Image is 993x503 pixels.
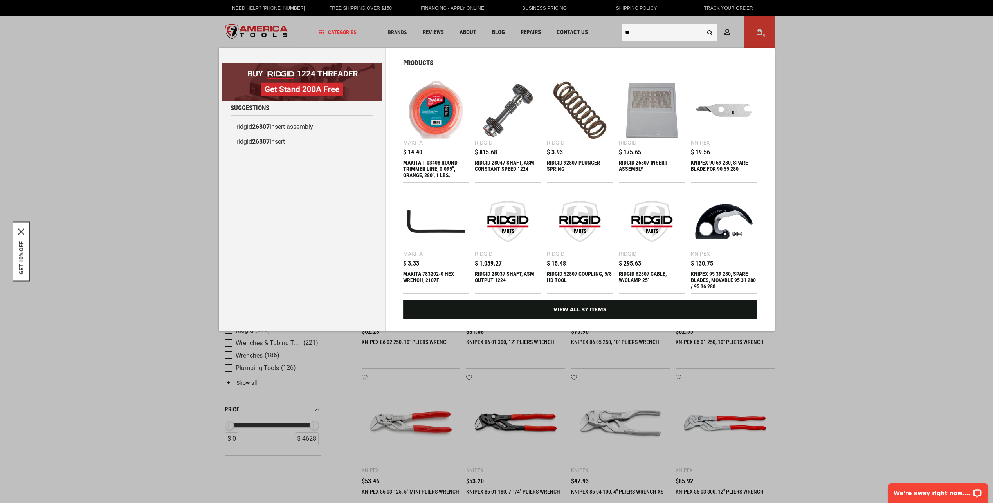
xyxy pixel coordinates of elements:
[623,192,681,251] img: RIDGID 62807 CABLE, W/CLAMP 25'
[691,261,713,267] span: $ 130.75
[18,241,24,275] button: GET 10% OFF
[403,271,469,289] div: MAKITA 783202-0 HEX WRENCH, 2107F
[691,251,710,257] div: Knipex
[479,192,537,251] img: RIDGID 28037 SHAFT, ASM OUTPUT 1224
[403,149,422,156] span: $ 14.40
[403,77,469,182] a: MAKITA T-03408 ROUND TRIMMER LINE, 0.095”, ORANGE, 280’, 1 LBS. Makita $ 14.40 MAKITA T-03408 ROU...
[619,149,641,156] span: $ 175.65
[691,149,710,156] span: $ 19.56
[403,159,469,178] div: MAKITA T-03408 ROUND TRIMMER LINE, 0.095”, ORANGE, 280’, 1 LBS.
[475,261,502,267] span: $ 1,039.27
[388,29,407,35] span: Brands
[619,140,636,145] div: Ridgid
[691,77,757,182] a: KNIPEX 90 59 280, SPARE BLADE FOR 90 55 280 Knipex $ 19.56 KNIPEX 90 59 280, SPARE BLADE FOR 90 5...
[475,159,541,178] div: RIDGID 28047 SHAFT, ASM CONSTANT SPEED 1224
[691,188,757,293] a: KNIPEX 95 39 280, SPARE BLADES, MOVABLE 95 31 280 / 95 36 280 Knipex $ 130.75 KNIPEX 95 39 280, S...
[479,81,537,139] img: RIDGID 28047 SHAFT, ASM CONSTANT SPEED 1224
[547,188,613,293] a: RIDGID 52807 COUPLING, 5/8 HD TOOL Ridgid $ 15.48 RIDGID 52807 COUPLING, 5/8 HD TOOL
[222,63,382,69] a: BOGO: Buy RIDGID® 1224 Threader, Get Stand 200A Free!
[547,140,564,145] div: Ridgid
[403,251,423,257] div: Makita
[252,123,270,130] b: 26807
[691,271,757,289] div: KNIPEX 95 39 280, SPARE BLADES, MOVABLE 95 31 280 / 95 36 280
[883,478,993,503] iframe: LiveChat chat widget
[475,77,541,182] a: RIDGID 28047 SHAFT, ASM CONSTANT SPEED 1224 Ridgid $ 815.68 RIDGID 28047 SHAFT, ASM CONSTANT SPEE...
[475,188,541,293] a: RIDGID 28037 SHAFT, ASM OUTPUT 1224 Ridgid $ 1,039.27 RIDGID 28037 SHAFT, ASM OUTPUT 1224
[18,229,24,235] svg: close icon
[691,159,757,178] div: KNIPEX 90 59 280, SPARE BLADE FOR 90 55 280
[703,25,717,40] button: Search
[407,192,465,251] img: MAKITA 783202-0 HEX WRENCH, 2107F
[407,81,465,139] img: MAKITA T-03408 ROUND TRIMMER LINE, 0.095”, ORANGE, 280’, 1 LBS.
[619,77,685,182] a: RIDGID 26807 INSERT ASSEMBLY Ridgid $ 175.65 RIDGID 26807 INSERT ASSEMBLY
[547,251,564,257] div: Ridgid
[547,77,613,182] a: RIDGID 92807 PLUNGER SPRING Ridgid $ 3.93 RIDGID 92807 PLUNGER SPRING
[619,188,685,293] a: RIDGID 62807 CABLE, W/CLAMP 25' Ridgid $ 295.63 RIDGID 62807 CABLE, W/CLAMP 25'
[551,81,609,139] img: RIDGID 92807 PLUNGER SPRING
[315,27,360,38] a: Categories
[252,138,270,145] b: 26807
[475,140,492,145] div: Ridgid
[403,60,433,66] span: Products
[619,251,636,257] div: Ridgid
[695,192,753,251] img: KNIPEX 95 39 280, SPARE BLADES, MOVABLE 95 31 280 / 95 36 280
[18,229,24,235] button: Close
[547,159,613,178] div: RIDGID 92807 PLUNGER SPRING
[403,188,469,293] a: MAKITA 783202-0 HEX WRENCH, 2107F Makita $ 3.33 MAKITA 783202-0 HEX WRENCH, 2107F
[403,300,757,319] a: View All 37 Items
[319,29,357,35] span: Categories
[475,251,492,257] div: Ridgid
[691,140,710,145] div: Knipex
[547,149,563,156] span: $ 3.93
[695,81,753,139] img: KNIPEX 90 59 280, SPARE BLADE FOR 90 55 280
[619,159,685,178] div: RIDGID 26807 INSERT ASSEMBLY
[619,271,685,289] div: RIDGID 62807 CABLE, W/CLAMP 25'
[475,271,541,289] div: RIDGID 28037 SHAFT, ASM OUTPUT 1224
[403,261,419,267] span: $ 3.33
[384,27,411,38] a: Brands
[231,134,373,149] a: ridgid26807insert
[619,261,641,267] span: $ 295.63
[547,261,566,267] span: $ 15.48
[623,81,681,139] img: RIDGID 26807 INSERT ASSEMBLY
[222,63,382,101] img: BOGO: Buy RIDGID® 1224 Threader, Get Stand 200A Free!
[551,192,609,251] img: RIDGID 52807 COUPLING, 5/8 HD TOOL
[231,119,373,134] a: ridgid26807insert assembly
[231,105,269,111] span: Suggestions
[403,140,423,145] div: Makita
[475,149,497,156] span: $ 815.68
[547,271,613,289] div: RIDGID 52807 COUPLING, 5/8 HD TOOL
